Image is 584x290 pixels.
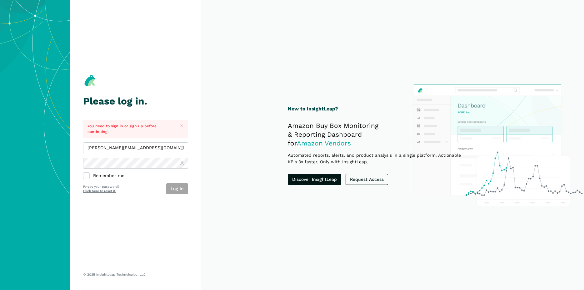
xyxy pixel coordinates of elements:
[83,189,116,193] a: Click here to reset it.
[83,142,188,153] input: admin@insightleap.com
[288,105,471,113] h1: New to InsightLeap?
[178,122,186,130] button: Close
[83,173,188,179] label: Remember me
[83,184,120,189] p: Forgot your password?
[297,139,351,147] span: Amazon Vendors
[346,174,388,185] a: Request Access
[83,272,188,277] p: © 2025 InsightLeap Technologies, LLC.
[83,96,188,107] h1: Please log in.
[288,174,341,185] a: Discover InsightLeap
[288,152,471,165] p: Automated reports, alerts, and product analysis in a single platform. Actionable KPIs 3x faster. ...
[87,123,173,135] p: You need to sign in or sign up before continuing.
[288,121,471,148] h2: Amazon Buy Box Monitoring & Reporting Dashboard for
